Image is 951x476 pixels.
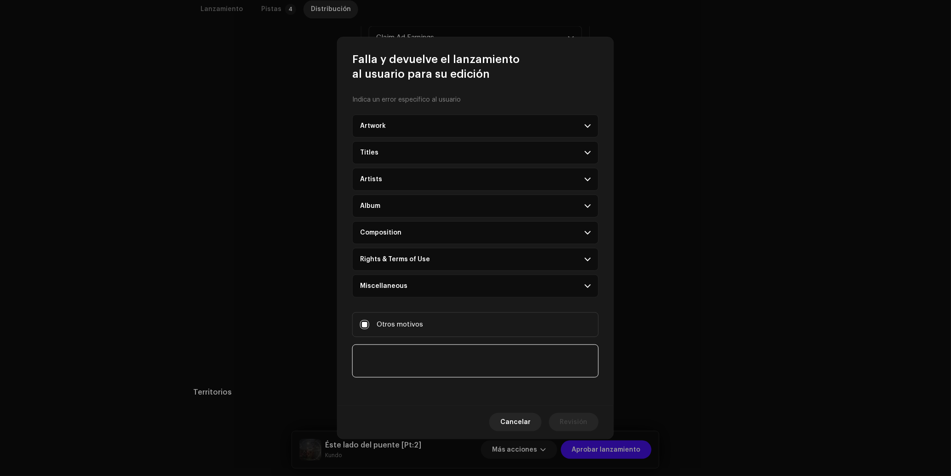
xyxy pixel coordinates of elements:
[352,248,599,271] p-accordion-header: Rights & Terms of Use
[489,413,542,431] button: Cancelar
[360,176,382,183] div: Artists
[377,320,423,330] span: Otros motivos
[352,221,599,244] p-accordion-header: Composition
[549,413,599,431] button: Revisión
[352,275,599,298] p-accordion-header: Miscellaneous
[352,168,599,191] p-accordion-header: Artists
[360,229,401,236] div: Composition
[360,282,407,290] div: Miscellaneous
[560,413,588,431] span: Revisión
[352,52,599,81] span: Falla y devuelve el lanzamiento al usuario para su edición
[360,256,430,263] div: Rights & Terms of Use
[352,195,599,218] p-accordion-header: Album
[360,122,386,130] div: Artwork
[352,141,599,164] p-accordion-header: Titles
[352,115,599,138] p-accordion-header: Artwork
[360,202,380,210] div: Album
[352,96,599,103] div: Indica un error específico al usuario
[500,413,531,431] span: Cancelar
[360,149,378,156] div: Titles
